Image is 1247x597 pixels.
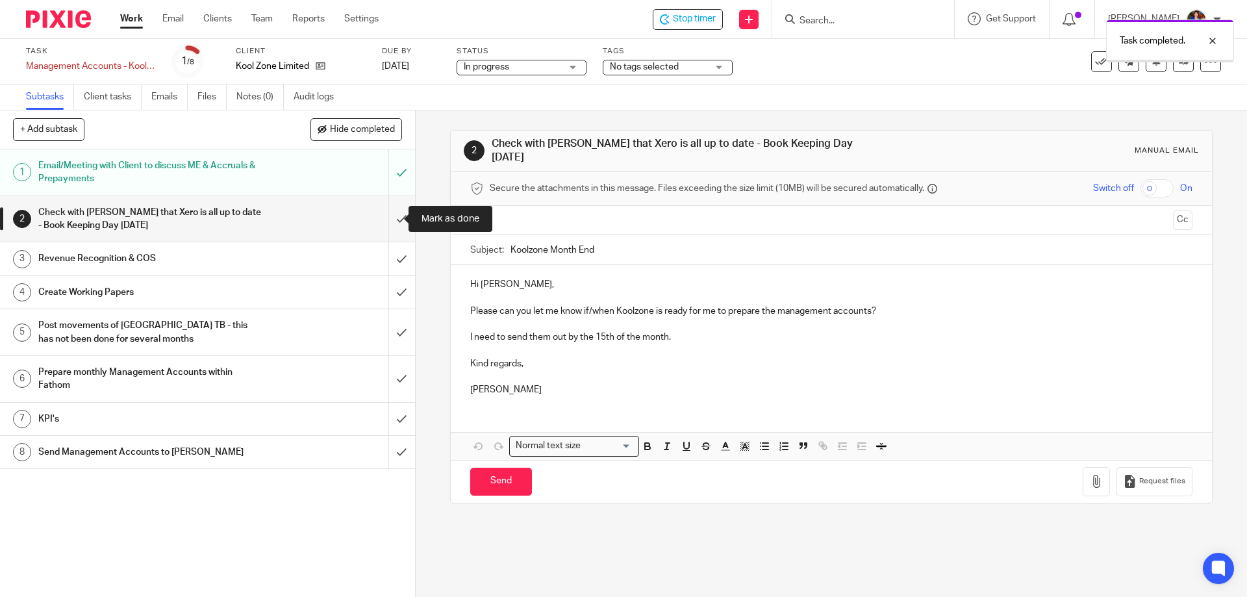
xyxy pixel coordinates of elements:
[13,324,31,342] div: 5
[464,140,485,161] div: 2
[310,118,402,140] button: Hide completed
[470,383,1192,396] p: [PERSON_NAME]
[490,182,924,195] span: Secure the attachments in this message. Files exceeding the size limit (10MB) will be secured aut...
[1180,182,1192,195] span: On
[457,46,586,57] label: Status
[1120,34,1185,47] p: Task completed.
[38,409,263,429] h1: KPI's
[470,278,1192,291] p: Hi [PERSON_NAME],
[603,46,733,57] label: Tags
[1173,210,1192,230] button: Cc
[512,439,583,453] span: Normal text size
[13,443,31,461] div: 8
[13,163,31,181] div: 1
[509,436,639,456] div: Search for option
[1186,9,1207,30] img: Nicole.jpeg
[610,62,679,71] span: No tags selected
[38,442,263,462] h1: Send Management Accounts to [PERSON_NAME]
[294,84,344,110] a: Audit logs
[470,357,1192,370] p: Kind regards,
[187,58,194,66] small: /8
[13,250,31,268] div: 3
[1116,467,1192,496] button: Request files
[13,118,84,140] button: + Add subtask
[38,316,263,349] h1: Post movements of [GEOGRAPHIC_DATA] TB - this has not been done for several months
[344,12,379,25] a: Settings
[162,12,184,25] a: Email
[1135,146,1199,156] div: Manual email
[181,54,194,69] div: 1
[585,439,631,453] input: Search for option
[492,137,859,165] h1: Check with [PERSON_NAME] that Xero is all up to date - Book Keeping Day [DATE]
[120,12,143,25] a: Work
[236,84,284,110] a: Notes (0)
[38,156,263,189] h1: Email/Meeting with Client to discuss ME & Accruals & Prepayments
[13,370,31,388] div: 6
[292,12,325,25] a: Reports
[251,12,273,25] a: Team
[236,46,366,57] label: Client
[38,362,263,396] h1: Prepare monthly Management Accounts within Fathom
[26,10,91,28] img: Pixie
[470,305,1192,318] p: Please can you let me know if/when Koolzone is ready for me to prepare the management accounts?
[236,60,309,73] p: Kool Zone Limited
[382,46,440,57] label: Due by
[38,249,263,268] h1: Revenue Recognition & COS
[13,410,31,428] div: 7
[13,283,31,301] div: 4
[382,62,409,71] span: [DATE]
[470,331,1192,344] p: I need to send them out by the 15th of the month.
[38,283,263,302] h1: Create Working Papers
[26,60,156,73] div: Management Accounts - Koolzone
[470,214,485,227] label: To:
[84,84,142,110] a: Client tasks
[1139,476,1185,487] span: Request files
[470,244,504,257] label: Subject:
[330,125,395,135] span: Hide completed
[1093,182,1134,195] span: Switch off
[38,203,263,236] h1: Check with [PERSON_NAME] that Xero is all up to date - Book Keeping Day [DATE]
[464,62,509,71] span: In progress
[653,9,723,30] div: Kool Zone Limited - Management Accounts - Koolzone
[26,46,156,57] label: Task
[197,84,227,110] a: Files
[470,468,532,496] input: Send
[26,84,74,110] a: Subtasks
[151,84,188,110] a: Emails
[13,210,31,228] div: 2
[203,12,232,25] a: Clients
